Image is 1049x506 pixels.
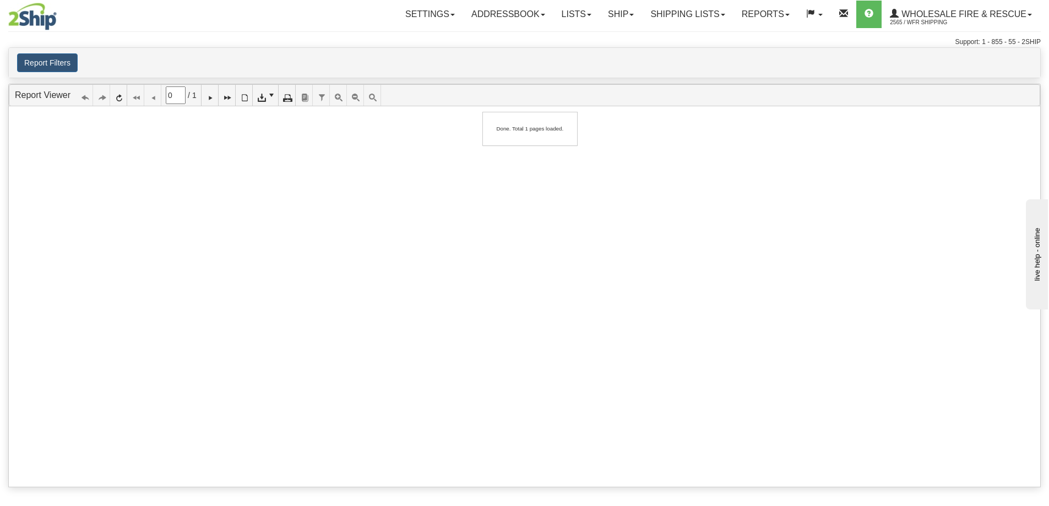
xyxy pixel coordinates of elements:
[17,53,78,72] button: Report Filters
[890,17,972,28] span: 2565 / WFR Shipping
[8,9,102,18] div: live help - online
[8,37,1041,47] div: Support: 1 - 855 - 55 - 2SHIP
[463,1,553,28] a: Addressbook
[110,85,127,106] a: Refresh
[202,85,219,106] a: Next Page
[899,9,1026,19] span: WHOLESALE FIRE & RESCUE
[279,85,296,106] a: Print
[219,85,236,106] a: Last Page
[253,85,279,106] a: Export
[488,117,572,140] div: Done. Total 1 pages loaded.
[236,85,253,106] a: Toggle Print Preview
[733,1,798,28] a: Reports
[1024,197,1048,309] iframe: chat widget
[192,90,197,101] span: 1
[882,1,1040,28] a: WHOLESALE FIRE & RESCUE 2565 / WFR Shipping
[8,3,57,30] img: logo2565.jpg
[600,1,642,28] a: Ship
[188,90,190,101] span: /
[553,1,600,28] a: Lists
[642,1,733,28] a: Shipping lists
[15,90,70,100] a: Report Viewer
[397,1,463,28] a: Settings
